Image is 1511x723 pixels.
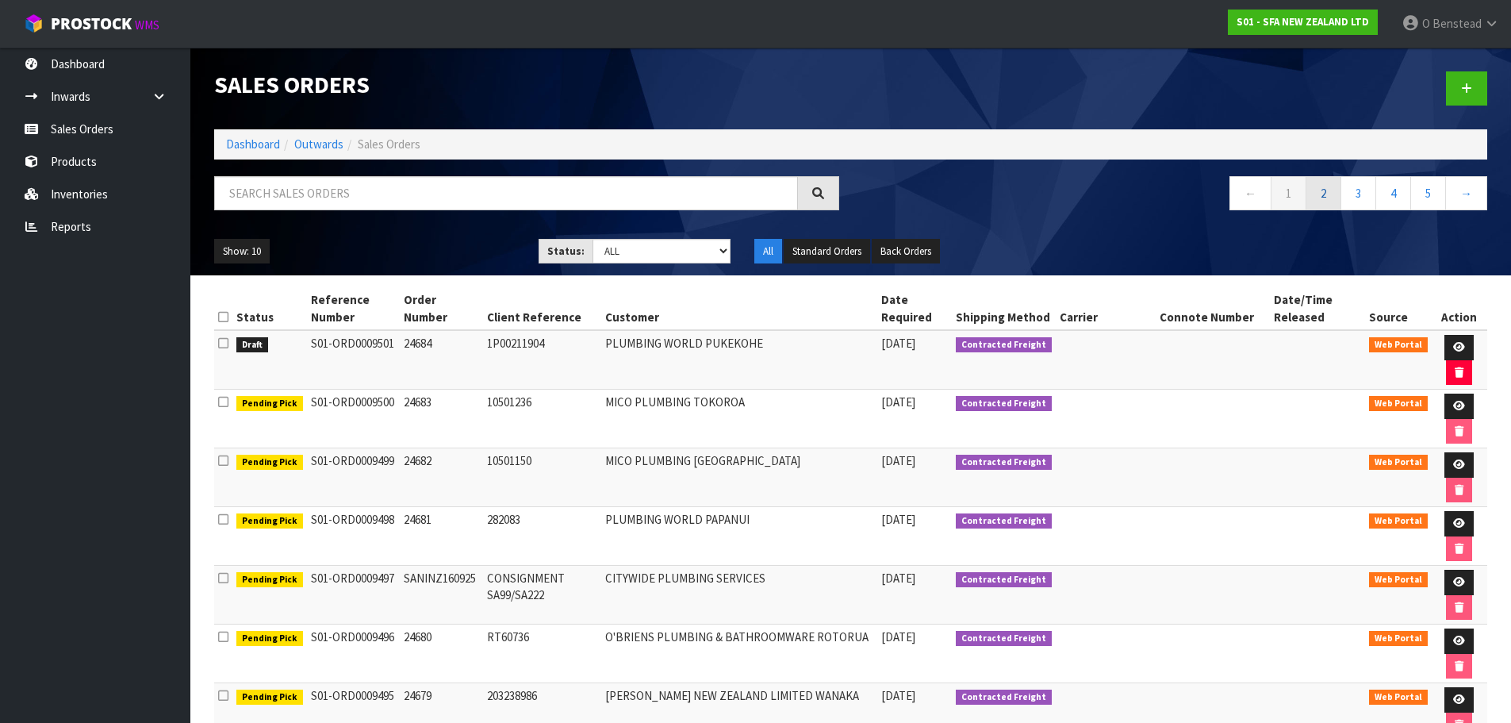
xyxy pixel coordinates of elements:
[1270,287,1365,330] th: Date/Time Released
[1369,572,1428,588] span: Web Portal
[400,330,483,390] td: 24684
[483,287,601,330] th: Client Reference
[400,390,483,448] td: 24683
[881,453,915,468] span: [DATE]
[400,625,483,683] td: 24680
[877,287,952,330] th: Date Required
[1056,287,1156,330] th: Carrier
[601,287,877,330] th: Customer
[307,287,400,330] th: Reference Number
[1340,176,1376,210] a: 3
[400,507,483,566] td: 24681
[214,176,798,210] input: Search sales orders
[881,688,915,703] span: [DATE]
[232,287,307,330] th: Status
[956,396,1052,412] span: Contracted Freight
[24,13,44,33] img: cube-alt.png
[307,625,400,683] td: S01-ORD0009496
[952,287,1056,330] th: Shipping Method
[483,330,601,390] td: 1P00211904
[400,287,483,330] th: Order Number
[1369,337,1428,353] span: Web Portal
[1365,287,1432,330] th: Source
[307,330,400,390] td: S01-ORD0009501
[236,396,303,412] span: Pending Pick
[956,631,1052,647] span: Contracted Freight
[483,625,601,683] td: RT60736
[872,239,940,264] button: Back Orders
[956,337,1052,353] span: Contracted Freight
[307,390,400,448] td: S01-ORD0009500
[1369,455,1428,471] span: Web Portal
[214,71,839,98] h1: Sales Orders
[236,337,268,353] span: Draft
[601,448,877,507] td: MICO PLUMBING [GEOGRAPHIC_DATA]
[881,629,915,644] span: [DATE]
[1410,176,1446,210] a: 5
[294,137,343,152] a: Outwards
[236,631,303,647] span: Pending Pick
[307,448,400,507] td: S01-ORD0009499
[601,566,877,625] td: CITYWIDE PLUMBING SERVICES
[483,566,601,625] td: CONSIGNMENT SA99/SA222
[214,239,270,264] button: Show: 10
[601,390,877,448] td: MICO PLUMBING TOKOROA
[236,690,303,706] span: Pending Pick
[956,513,1052,529] span: Contracted Freight
[1156,287,1270,330] th: Connote Number
[483,448,601,507] td: 10501150
[226,137,280,152] a: Dashboard
[400,566,483,625] td: SANINZ160925
[400,448,483,507] td: 24682
[236,455,303,471] span: Pending Pick
[956,455,1052,471] span: Contracted Freight
[1237,15,1369,29] strong: S01 - SFA NEW ZEALAND LTD
[1375,176,1411,210] a: 4
[601,625,877,683] td: O'BRIENS PLUMBING & BATHROOMWARE ROTORUA
[1271,176,1306,210] a: 1
[1432,16,1482,31] span: Benstead
[881,512,915,527] span: [DATE]
[1369,631,1428,647] span: Web Portal
[135,17,159,33] small: WMS
[483,507,601,566] td: 282083
[307,566,400,625] td: S01-ORD0009497
[881,336,915,351] span: [DATE]
[863,176,1488,215] nav: Page navigation
[754,239,782,264] button: All
[483,390,601,448] td: 10501236
[601,507,877,566] td: PLUMBING WORLD PAPANUI
[1422,16,1430,31] span: O
[601,330,877,390] td: PLUMBING WORLD PUKEKOHE
[1306,176,1341,210] a: 2
[236,513,303,529] span: Pending Pick
[547,244,585,258] strong: Status:
[784,239,870,264] button: Standard Orders
[1369,513,1428,529] span: Web Portal
[1369,396,1428,412] span: Web Portal
[881,394,915,410] span: [DATE]
[881,571,915,586] span: [DATE]
[956,690,1052,706] span: Contracted Freight
[1445,176,1487,210] a: →
[956,572,1052,588] span: Contracted Freight
[1369,690,1428,706] span: Web Portal
[1432,287,1487,330] th: Action
[358,137,420,152] span: Sales Orders
[307,507,400,566] td: S01-ORD0009498
[51,13,132,34] span: ProStock
[1229,176,1271,210] a: ←
[236,572,303,588] span: Pending Pick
